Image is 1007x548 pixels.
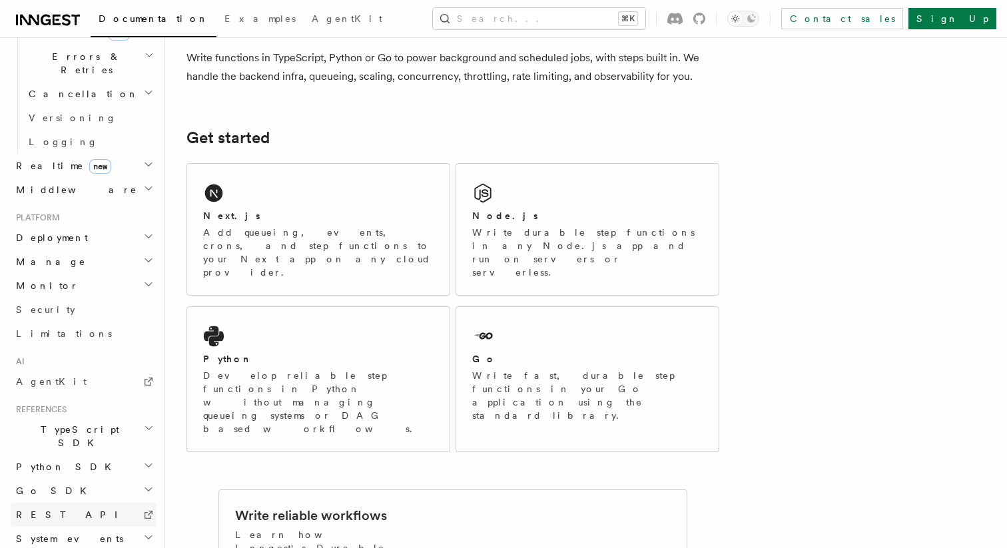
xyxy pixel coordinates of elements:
span: Versioning [29,113,117,123]
span: AgentKit [312,13,382,24]
span: Platform [11,212,60,223]
p: Develop reliable step functions in Python without managing queueing systems or DAG based workflows. [203,369,434,435]
span: TypeScript SDK [11,423,144,449]
a: Contact sales [781,8,903,29]
a: AgentKit [11,370,157,394]
p: Add queueing, events, crons, and step functions to your Next app on any cloud provider. [203,226,434,279]
a: Documentation [91,4,216,37]
span: Realtime [11,159,111,172]
p: Write functions in TypeScript, Python or Go to power background and scheduled jobs, with steps bu... [186,49,719,86]
button: Monitor [11,274,157,298]
a: PythonDevelop reliable step functions in Python without managing queueing systems or DAG based wo... [186,306,450,452]
a: GoWrite fast, durable step functions in your Go application using the standard library. [456,306,719,452]
span: AI [11,356,25,367]
span: Cancellation [23,87,139,101]
span: Monitor [11,279,79,292]
a: Limitations [11,322,157,346]
span: Logging [29,137,98,147]
a: Security [11,298,157,322]
button: Python SDK [11,455,157,479]
span: new [89,159,111,174]
a: Sign Up [908,8,996,29]
button: Errors & Retries [23,45,157,82]
a: Examples [216,4,304,36]
h2: Python [203,352,252,366]
span: REST API [16,509,129,520]
h2: Node.js [472,209,538,222]
span: Deployment [11,231,88,244]
a: Logging [23,130,157,154]
span: System events [11,532,123,545]
span: Examples [224,13,296,24]
p: Write fast, durable step functions in your Go application using the standard library. [472,369,703,422]
a: REST API [11,503,157,527]
a: Node.jsWrite durable step functions in any Node.js app and run on servers or serverless. [456,163,719,296]
h2: Go [472,352,496,366]
span: Go SDK [11,484,95,497]
span: Python SDK [11,460,119,473]
span: Security [16,304,75,315]
a: Versioning [23,106,157,130]
h2: Write reliable workflows [235,506,387,525]
button: Middleware [11,178,157,202]
a: Get started [186,129,270,147]
button: Search...⌘K [433,8,645,29]
span: Documentation [99,13,208,24]
span: Middleware [11,183,137,196]
span: Limitations [16,328,112,339]
button: Realtimenew [11,154,157,178]
p: Write durable step functions in any Node.js app and run on servers or serverless. [472,226,703,279]
button: Deployment [11,226,157,250]
h2: Next.js [203,209,260,222]
kbd: ⌘K [619,12,637,25]
button: Cancellation [23,82,157,106]
span: Manage [11,255,86,268]
button: Manage [11,250,157,274]
span: References [11,404,67,415]
span: AgentKit [16,376,87,387]
button: Go SDK [11,479,157,503]
button: Toggle dark mode [727,11,759,27]
span: Errors & Retries [23,50,145,77]
button: TypeScript SDK [11,417,157,455]
a: Next.jsAdd queueing, events, crons, and step functions to your Next app on any cloud provider. [186,163,450,296]
a: AgentKit [304,4,390,36]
